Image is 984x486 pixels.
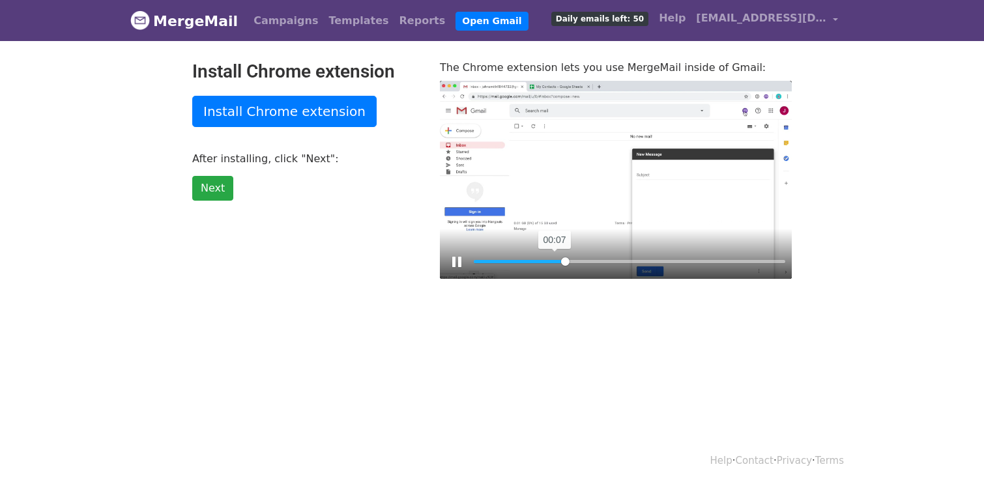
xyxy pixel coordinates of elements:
iframe: Chat Widget [919,423,984,486]
a: Privacy [777,455,812,466]
p: After installing, click "Next": [192,152,420,165]
a: Install Chrome extension [192,96,377,127]
a: Open Gmail [456,12,528,31]
a: Help [654,5,691,31]
h2: Install Chrome extension [192,61,420,83]
a: Reports [394,8,451,34]
a: Terms [815,455,844,466]
button: Play [446,251,467,272]
a: Contact [736,455,774,466]
a: Daily emails left: 50 [546,5,654,31]
span: Daily emails left: 50 [551,12,648,26]
input: Seek [474,255,785,268]
a: Next [192,176,233,201]
img: MergeMail logo [130,10,150,30]
p: The Chrome extension lets you use MergeMail inside of Gmail: [440,61,792,74]
a: Campaigns [248,8,323,34]
span: [EMAIL_ADDRESS][DOMAIN_NAME] [696,10,826,26]
a: Help [710,455,732,466]
a: MergeMail [130,7,238,35]
a: [EMAIL_ADDRESS][DOMAIN_NAME] [691,5,843,36]
a: Templates [323,8,394,34]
